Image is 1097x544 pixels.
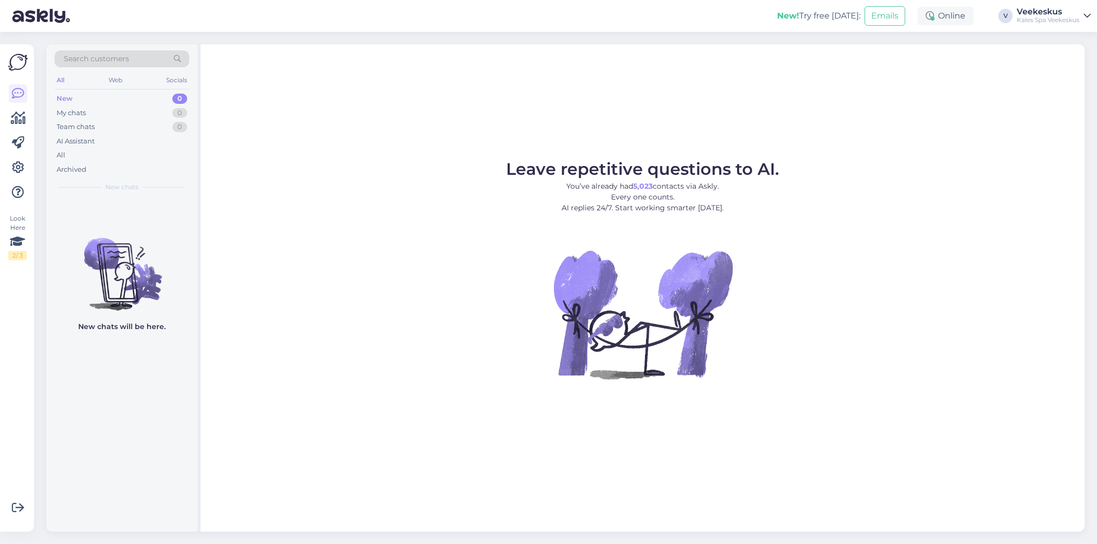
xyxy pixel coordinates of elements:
div: My chats [57,108,86,118]
span: New chats [105,183,138,192]
div: 0 [172,108,187,118]
img: Askly Logo [8,52,28,72]
b: 5,023 [633,182,653,191]
button: Emails [865,6,905,26]
div: New [57,94,73,104]
div: 0 [172,122,187,132]
div: 2 / 3 [8,251,27,260]
div: 0 [172,94,187,104]
div: AI Assistant [57,136,95,147]
p: New chats will be here. [78,321,166,332]
b: New! [777,11,799,21]
div: Try free [DATE]: [777,10,860,22]
p: You’ve already had contacts via Askly. Every one counts. AI replies 24/7. Start working smarter [... [506,181,779,213]
div: Veekeskus [1017,8,1080,16]
div: Online [918,7,974,25]
img: No Chat active [550,222,735,407]
span: Search customers [64,53,129,64]
div: Web [106,74,124,87]
img: No chats [46,220,197,312]
span: Leave repetitive questions to AI. [506,159,779,179]
div: All [57,150,65,160]
div: V [998,9,1013,23]
div: Kales Spa Veekeskus [1017,16,1080,24]
div: Team chats [57,122,95,132]
div: Socials [164,74,189,87]
div: Archived [57,165,86,175]
a: VeekeskusKales Spa Veekeskus [1017,8,1091,24]
div: Look Here [8,214,27,260]
div: All [55,74,66,87]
